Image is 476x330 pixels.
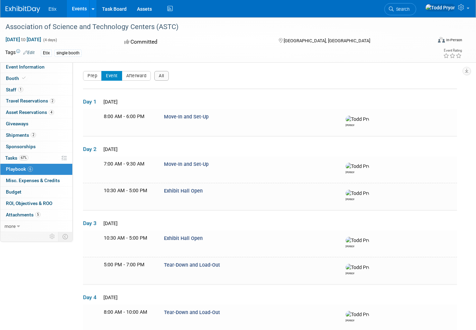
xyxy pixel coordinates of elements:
[104,114,145,119] span: 8:00 AM - 6:00 PM
[346,116,369,123] img: Todd Pryor
[164,235,203,241] span: Exhibit Hall Open
[425,4,455,11] img: Todd Pryor
[83,98,100,106] span: Day 1
[35,212,40,217] span: 5
[101,295,118,300] span: [DATE]
[154,71,169,81] button: All
[3,21,423,33] div: Association of Science and Technology Centers (ASTC)
[6,109,54,115] span: Asset Reservations
[48,6,56,12] span: Etix
[6,178,60,183] span: Misc. Expenses & Credits
[0,198,72,209] a: ROI, Objectives & ROO
[443,49,462,52] div: Event Rating
[28,167,33,172] span: 6
[346,163,369,170] img: Todd Pryor
[0,221,72,232] a: more
[49,110,54,115] span: 4
[101,71,122,81] button: Event
[394,7,410,12] span: Search
[5,155,28,161] span: Tasks
[83,145,100,153] span: Day 2
[104,235,147,241] span: 10:30 AM - 5:00 PM
[5,49,35,57] td: Tags
[58,232,73,241] td: Toggle Event Tabs
[0,175,72,186] a: Misc. Expenses & Credits
[101,99,118,105] span: [DATE]
[0,164,72,175] a: Playbook6
[346,264,369,271] img: Todd Pryor
[0,84,72,96] a: Staff1
[104,188,147,194] span: 10:30 AM - 5:00 PM
[83,294,100,301] span: Day 4
[54,50,82,57] div: single booth
[346,123,354,127] div: Todd Pryor
[346,170,354,174] div: Todd Pryor
[446,37,462,43] div: In-Person
[346,244,354,248] div: Todd Pryor
[41,50,52,57] div: Etix
[101,221,118,226] span: [DATE]
[122,71,151,81] button: Afterward
[0,153,72,164] a: Tasks67%
[164,310,220,315] span: Tear-Down and Load-Out
[31,132,36,137] span: 2
[346,311,369,318] img: Todd Pryor
[0,187,72,198] a: Budget
[20,37,27,42] span: to
[122,36,267,48] div: Committed
[164,188,203,194] span: Exhibit Hall Open
[284,38,370,43] span: [GEOGRAPHIC_DATA], [GEOGRAPHIC_DATA]
[101,146,118,152] span: [DATE]
[0,118,72,130] a: Giveaways
[83,220,100,227] span: Day 3
[6,121,28,126] span: Giveaways
[6,75,27,81] span: Booth
[43,38,57,42] span: (4 days)
[346,271,354,275] div: Todd Pryor
[83,71,102,81] button: Prep
[164,114,209,120] span: Move-In and Set-Up
[346,190,369,197] img: Todd Pryor
[6,132,36,138] span: Shipments
[6,87,23,92] span: Staff
[0,62,72,73] a: Event Information
[6,144,36,149] span: Sponsorships
[104,309,147,315] span: 8:00 AM - 10:00 AM
[6,212,40,217] span: Attachments
[5,36,42,43] span: [DATE] [DATE]
[6,166,33,172] span: Playbook
[19,155,28,160] span: 67%
[104,262,145,268] span: 5:00 PM - 7:00 PM
[18,87,23,92] span: 1
[6,189,21,195] span: Budget
[4,223,16,229] span: more
[0,209,72,221] a: Attachments5
[6,6,40,13] img: ExhibitDay
[346,237,369,244] img: Todd Pryor
[395,36,462,46] div: Event Format
[346,318,354,322] div: Todd Pryor
[0,96,72,107] a: Travel Reservations2
[384,3,416,15] a: Search
[0,73,72,84] a: Booth
[0,107,72,118] a: Asset Reservations4
[0,130,72,141] a: Shipments2
[46,232,58,241] td: Personalize Event Tab Strip
[6,200,52,206] span: ROI, Objectives & ROO
[164,161,209,167] span: Move-In and Set-Up
[438,37,445,43] img: Format-Inperson.png
[0,141,72,152] a: Sponsorships
[22,76,26,80] i: Booth reservation complete
[346,197,354,201] div: Todd Pryor
[50,98,55,104] span: 2
[6,64,45,70] span: Event Information
[23,50,35,55] a: Edit
[104,161,145,167] span: 7:00 AM - 9:30 AM
[6,98,55,104] span: Travel Reservations
[164,262,220,268] span: Tear-Down and Load-Out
